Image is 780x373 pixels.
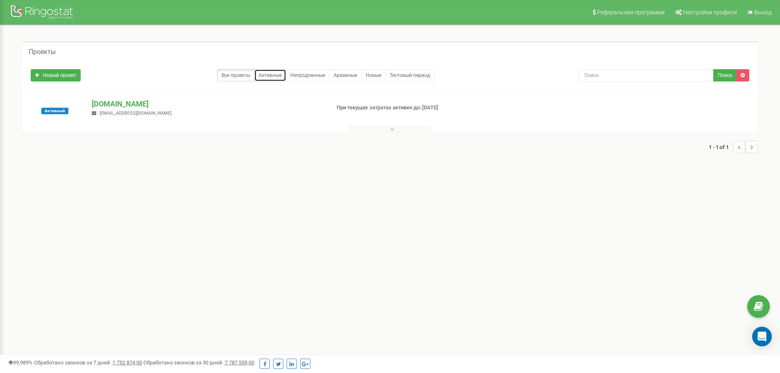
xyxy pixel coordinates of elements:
[713,69,737,81] button: Поиск
[8,359,33,366] span: 99,989%
[99,111,172,116] span: [EMAIL_ADDRESS][DOMAIN_NAME]
[113,359,142,366] u: 1 752 874,00
[361,69,386,81] a: Новые
[385,69,434,81] a: Тестовый период
[34,359,142,366] span: Обработано звонков за 7 дней :
[225,359,254,366] u: 7 787 559,00
[337,104,507,112] p: При текущих затратах активен до: [DATE]
[31,69,81,81] a: Новый проект
[92,99,323,109] p: [DOMAIN_NAME]
[597,9,665,16] span: Реферальная программа
[29,48,56,56] h5: Проекты
[217,69,255,81] a: Все проекты
[752,327,772,346] div: Open Intercom Messenger
[329,69,362,81] a: Архивные
[143,359,254,366] span: Обработано звонков за 30 дней :
[254,69,286,81] a: Активные
[579,69,714,81] input: Поиск
[41,108,68,114] span: Активный
[709,133,757,161] nav: ...
[709,141,733,153] span: 1 - 1 of 1
[683,9,737,16] span: Настройки профиля
[286,69,330,81] a: Непродленные
[754,9,772,16] span: Выход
